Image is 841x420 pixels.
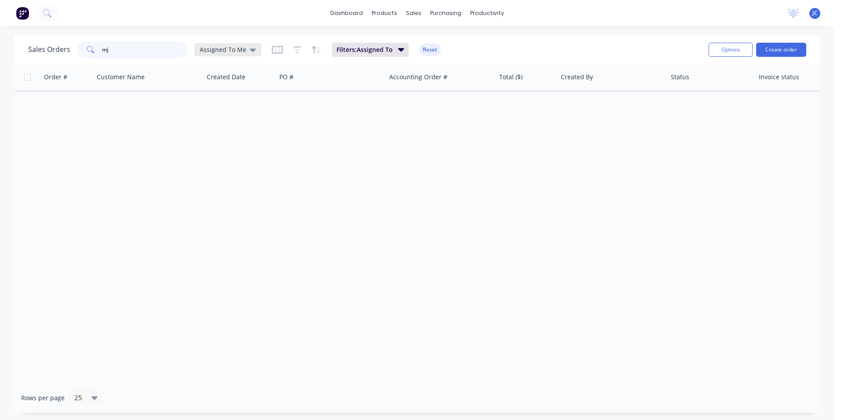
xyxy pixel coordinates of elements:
div: Created Date [207,73,245,81]
button: Options [709,43,753,57]
div: Total ($) [499,73,523,81]
div: Invoice status [759,73,799,81]
div: purchasing [426,7,466,20]
button: Filters:Assigned To [332,43,409,57]
span: Rows per page [21,394,65,402]
button: Reset [419,44,441,56]
div: Order # [44,73,67,81]
div: Status [671,73,689,81]
div: productivity [466,7,508,20]
span: JC [812,9,818,17]
button: Create order [756,43,806,57]
h1: Sales Orders [28,45,70,54]
div: PO # [279,73,293,81]
div: products [367,7,402,20]
span: Assigned To Me [200,45,246,54]
div: Accounting Order # [389,73,447,81]
div: Created By [561,73,593,81]
span: Filters: Assigned To [336,45,393,54]
a: dashboard [326,7,367,20]
div: Customer Name [97,73,145,81]
input: Search... [102,41,188,59]
img: Factory [16,7,29,20]
div: sales [402,7,426,20]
